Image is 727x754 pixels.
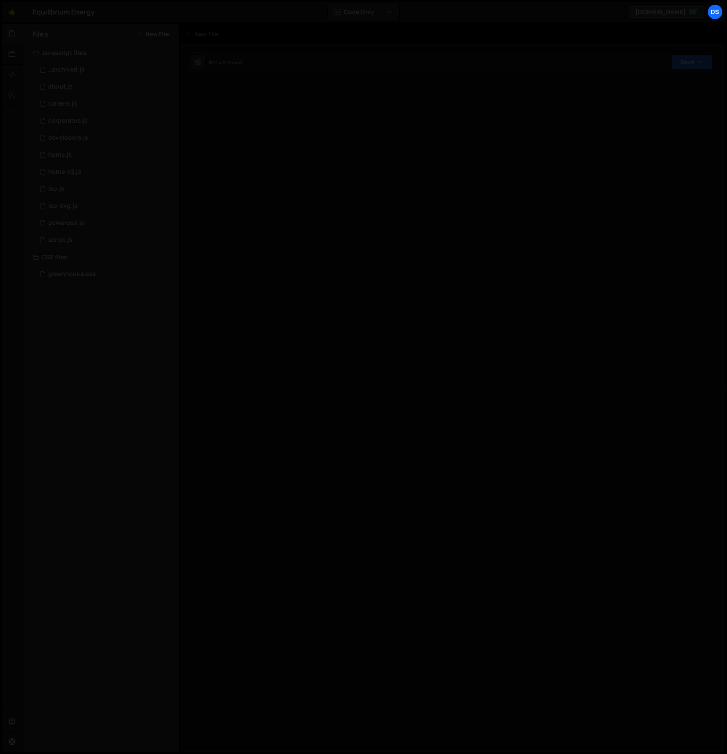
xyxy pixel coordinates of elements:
div: 8948/19103.js [33,95,179,112]
div: script.js [48,236,72,244]
div: 8948/19838.js [33,198,179,215]
div: Equilibrium Energy [33,7,95,17]
div: powercos.js [48,219,84,227]
div: Javascript files [23,44,179,61]
div: iso-svg.js [48,202,78,210]
div: 8948/45512.js [33,163,179,181]
div: home-v2.js [48,168,81,176]
button: New File [137,31,169,37]
div: 8948/18968.js [33,181,179,198]
button: Save [671,54,713,70]
div: 8948/19433.js [33,146,179,163]
div: corporates.js [48,117,88,125]
div: greenhouse.css [48,270,96,278]
div: New File [186,30,222,38]
div: 8948/19054.css [33,266,179,283]
div: 8948/19093.js [33,129,179,146]
div: 8948/45642.js [33,61,179,78]
div: iso.js [48,185,64,193]
div: about.js [48,83,73,91]
div: careers.js [48,100,77,108]
div: 8948/18945.js [33,232,179,249]
div: home.js [48,151,72,159]
div: Not yet saved [209,59,242,66]
div: CSS files [23,249,179,266]
div: 8948/19934.js [33,215,179,232]
a: DS [707,4,723,20]
h2: Files [33,29,48,39]
div: 8948/19847.js [33,78,179,95]
div: _archived.js [48,66,85,74]
div: 8948/19790.js [33,112,179,129]
a: 🤙 [2,2,23,22]
button: Code Only [328,4,399,20]
a: [DOMAIN_NAME] [628,4,705,20]
div: developers.js [48,134,88,142]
